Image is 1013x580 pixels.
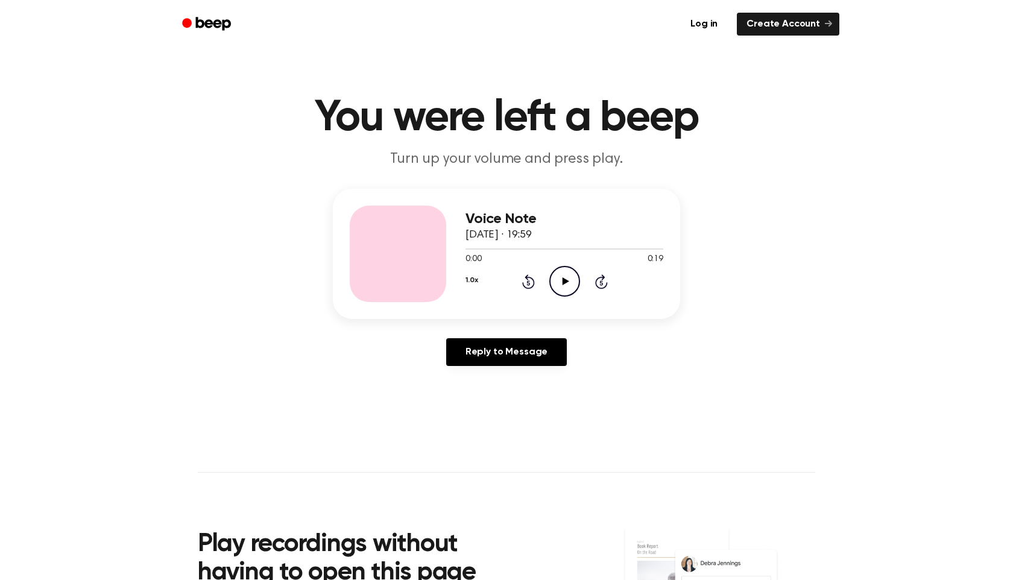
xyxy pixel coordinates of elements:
span: 0:19 [648,253,663,266]
p: Turn up your volume and press play. [275,150,738,169]
a: Log in [678,10,730,38]
a: Reply to Message [446,338,567,366]
h3: Voice Note [465,211,663,227]
button: 1.0x [465,270,478,291]
span: [DATE] · 19:59 [465,230,532,241]
span: 0:00 [465,253,481,266]
h1: You were left a beep [198,96,815,140]
a: Create Account [737,13,839,36]
a: Beep [174,13,242,36]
